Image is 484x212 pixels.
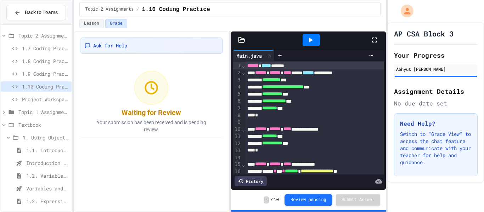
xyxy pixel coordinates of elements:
h1: AP CSA Block 3 [394,29,454,39]
div: Abhyut [PERSON_NAME] [396,66,475,72]
span: Back to Teams [25,9,58,16]
div: No due date set [394,99,478,108]
div: 2 [233,69,242,76]
div: 6 [233,98,242,105]
span: Fold line [242,162,245,167]
div: Main.java [233,50,274,61]
div: 9 [233,119,242,126]
span: 10 [274,197,279,203]
span: 1.3. Expressions and Output [New] [26,197,69,205]
span: 1.8 Coding Practice [22,57,69,65]
span: Submit Answer [342,197,375,203]
h2: Your Progress [394,50,478,60]
span: Textbook [18,121,69,128]
div: 16 [233,168,242,175]
span: Topic 1 Assignments [18,108,69,116]
p: Switch to "Grade View" to access the chat feature and communicate with your teacher for help and ... [400,131,472,166]
span: 1.9 Coding Practice [22,70,69,78]
div: 4 [233,84,242,91]
span: / [137,7,139,12]
span: Topic 2 Assignments [85,7,134,12]
span: 1.1. Introduction to Algorithms, Programming, and Compilers [26,147,69,154]
span: 1. Using Objects and Methods [23,134,69,141]
div: History [235,176,267,186]
span: Fold line [242,63,245,68]
p: Your submission has been received and is pending review. [88,119,215,133]
div: 8 [233,112,242,119]
div: 7 [233,105,242,112]
div: Waiting for Review [122,108,181,118]
span: / [270,197,273,203]
button: Review pending [285,194,332,206]
div: 13 [233,147,242,154]
span: 1.10 Coding Practice [142,5,210,14]
button: Lesson [79,19,104,28]
div: 5 [233,91,242,98]
span: 1.10 Coding Practice [22,83,69,90]
span: 1.7 Coding Practice [22,45,69,52]
span: Introduction to Algorithms, Programming, and Compilers [26,159,69,167]
button: Grade [105,19,127,28]
div: 14 [233,154,242,161]
div: 11 [233,133,242,140]
span: 1.2. Variables and Data Types [26,172,69,179]
div: My Account [393,3,415,19]
span: Topic 2 Assignments [18,32,69,39]
div: 1 [233,62,242,69]
span: - [264,196,269,204]
div: 15 [233,161,242,168]
div: 3 [233,76,242,84]
span: Ask for Help [93,42,127,49]
h2: Assignment Details [394,86,478,96]
span: Fold line [242,126,245,132]
span: Fold line [242,70,245,75]
div: Main.java [233,52,265,59]
div: 12 [233,140,242,147]
span: Variables and Data Types - Quiz [26,185,69,192]
div: 10 [233,126,242,133]
h3: Need Help? [400,119,472,128]
button: Submit Answer [336,194,381,206]
span: Project Workspace [22,96,69,103]
button: Back to Teams [6,5,66,20]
